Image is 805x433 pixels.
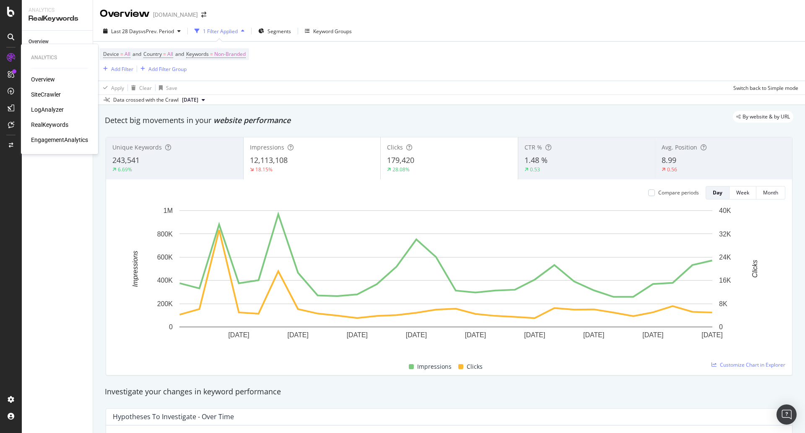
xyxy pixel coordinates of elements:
[100,64,133,74] button: Add Filter
[288,331,309,339] text: [DATE]
[157,230,173,237] text: 800K
[31,75,55,84] a: Overview
[713,189,722,196] div: Day
[751,260,758,278] text: Clicks
[642,331,663,339] text: [DATE]
[31,121,68,129] a: RealKeywords
[167,48,173,60] span: All
[148,66,187,73] div: Add Filter Group
[387,143,403,151] span: Clicks
[662,143,697,151] span: Avg. Position
[756,186,785,199] button: Month
[29,14,86,24] div: RealKeywords
[313,28,352,35] div: Keyword Groups
[137,64,187,74] button: Add Filter Group
[182,96,198,104] span: 2025 Jul. 30th
[113,96,179,104] div: Data crossed with the Crawl
[118,166,132,173] div: 6.69%
[203,28,238,35] div: 1 Filter Applied
[719,254,731,261] text: 24K
[120,50,123,58] span: =
[250,155,288,165] span: 12,113,108
[712,361,785,368] a: Customize Chart in Explorer
[267,28,291,35] span: Segments
[157,254,173,261] text: 600K
[733,111,793,123] div: legacy label
[763,189,778,196] div: Month
[169,323,173,331] text: 0
[214,48,246,60] span: Non-Branded
[156,81,177,94] button: Save
[736,189,749,196] div: Week
[111,84,124,92] div: Apply
[29,7,86,14] div: Analytics
[730,186,756,199] button: Week
[387,155,414,165] span: 179,420
[255,24,294,38] button: Segments
[662,155,676,165] span: 8.99
[112,155,140,165] span: 243,541
[465,331,486,339] text: [DATE]
[157,277,173,284] text: 400K
[143,50,162,58] span: Country
[31,54,88,61] div: Analytics
[583,331,604,339] text: [DATE]
[525,143,542,151] span: CTR %
[31,105,64,114] a: LogAnalyzer
[392,166,410,173] div: 28.08%
[100,7,150,21] div: Overview
[719,230,731,237] text: 32K
[347,331,368,339] text: [DATE]
[31,136,88,144] a: EngagementAnalytics
[132,50,141,58] span: and
[175,50,184,58] span: and
[166,84,177,92] div: Save
[719,323,723,331] text: 0
[525,155,548,165] span: 1.48 %
[100,81,124,94] button: Apply
[743,114,790,119] span: By website & by URL
[467,362,483,372] span: Clicks
[29,37,49,46] div: Overview
[191,24,248,38] button: 1 Filter Applied
[719,207,731,214] text: 40K
[406,331,427,339] text: [DATE]
[132,251,139,287] text: Impressions
[113,412,234,421] div: Hypotheses to Investigate - Over Time
[524,331,545,339] text: [DATE]
[111,28,141,35] span: Last 28 Days
[719,300,727,307] text: 8K
[417,362,452,372] span: Impressions
[112,143,162,151] span: Unique Keywords
[103,50,119,58] span: Device
[153,10,198,19] div: [DOMAIN_NAME]
[141,28,174,35] span: vs Prev. Period
[128,81,152,94] button: Clear
[250,143,284,151] span: Impressions
[31,90,61,99] a: SiteCrawler
[701,331,722,339] text: [DATE]
[776,404,797,425] div: Open Intercom Messenger
[157,300,173,307] text: 200K
[125,48,130,60] span: All
[706,186,730,199] button: Day
[163,50,166,58] span: =
[210,50,213,58] span: =
[658,189,699,196] div: Compare periods
[201,12,206,18] div: arrow-right-arrow-left
[179,95,208,105] button: [DATE]
[720,361,785,368] span: Customize Chart in Explorer
[719,277,731,284] text: 16K
[100,24,184,38] button: Last 28 DaysvsPrev. Period
[139,84,152,92] div: Clear
[301,24,355,38] button: Keyword Groups
[164,207,173,214] text: 1M
[111,66,133,73] div: Add Filter
[113,206,779,352] div: A chart.
[228,331,249,339] text: [DATE]
[530,166,540,173] div: 0.53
